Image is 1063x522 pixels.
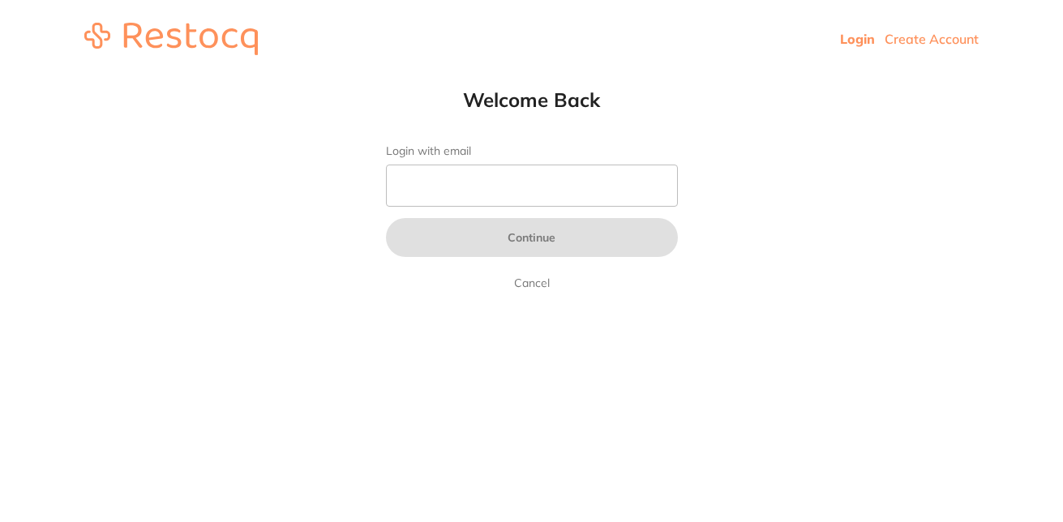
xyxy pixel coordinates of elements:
[840,31,875,47] a: Login
[386,144,678,158] label: Login with email
[885,31,979,47] a: Create Account
[84,23,258,55] img: restocq_logo.svg
[354,88,710,112] h1: Welcome Back
[386,218,678,257] button: Continue
[511,273,553,293] a: Cancel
